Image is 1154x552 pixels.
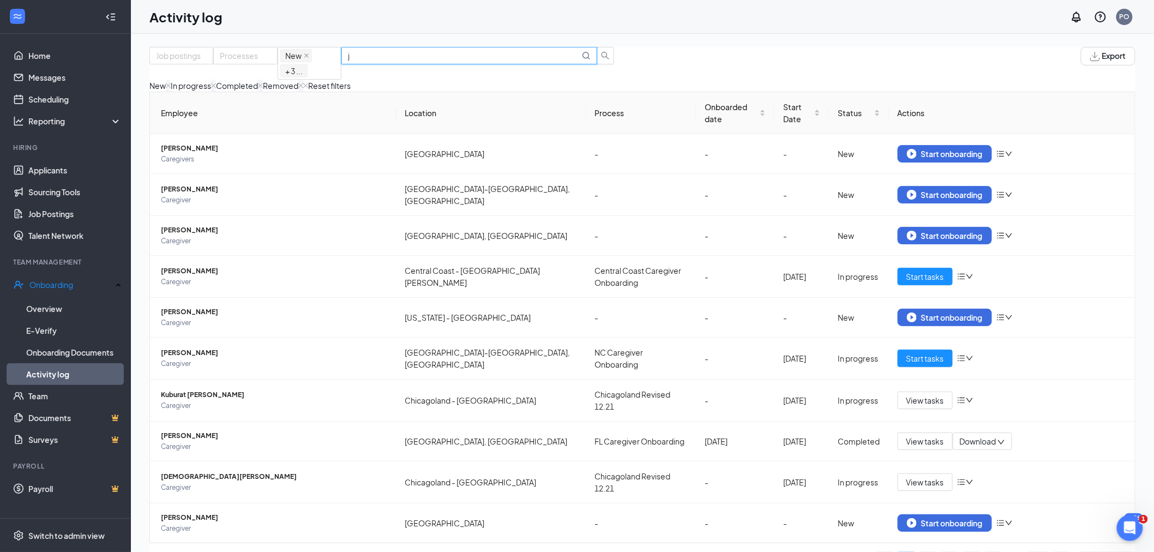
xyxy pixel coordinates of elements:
span: bars [996,149,1005,158]
div: Hiring [13,143,119,152]
a: Messages [28,67,122,88]
td: - [774,174,829,216]
span: bars [996,190,1005,199]
span: Kuburat [PERSON_NAME] [161,389,388,400]
div: In progress [838,394,880,406]
span: Caregivers [161,154,388,165]
td: - [774,298,829,338]
button: Start tasks [898,268,953,285]
span: New [285,50,302,62]
h1: Activity log [149,8,223,26]
svg: WorkstreamLogo [12,11,23,22]
a: Home [28,45,122,67]
span: Caregiver [161,400,388,411]
span: down [966,397,973,404]
td: - [586,134,696,174]
span: Caregiver [161,195,388,206]
td: FL Caregiver Onboarding [586,422,696,461]
button: Start onboarding [898,309,992,326]
span: bars [957,396,966,405]
span: [PERSON_NAME] [161,347,388,358]
svg: QuestionInfo [1094,10,1107,23]
div: In progress [838,476,880,488]
span: search [597,51,614,60]
span: Start Date [783,101,812,125]
div: New [838,311,880,323]
span: New [280,49,312,62]
span: Download [960,436,996,447]
div: Switch to admin view [28,530,105,541]
div: [DATE] [783,394,820,406]
div: In progress [838,271,880,283]
th: Employee [150,92,396,134]
span: down [1005,232,1013,239]
button: Start onboarding [898,186,992,203]
th: Onboarded date [696,92,775,134]
div: New [838,517,880,529]
div: In progress [171,80,211,92]
div: Start onboarding [907,231,983,241]
div: New [838,230,880,242]
div: New [838,148,880,160]
span: bars [957,272,966,281]
svg: UserCheck [13,279,24,290]
span: [PERSON_NAME] [161,143,388,154]
td: Chicagoland - [GEOGRAPHIC_DATA] [396,380,586,422]
span: [PERSON_NAME] [161,512,388,523]
span: down [1005,150,1013,158]
div: Payroll [13,461,119,471]
span: Caregiver [161,358,388,369]
button: View tasks [898,392,953,409]
button: Start onboarding [898,514,992,532]
div: Completed [216,80,258,92]
th: Actions [889,92,1135,134]
svg: Notifications [1070,10,1083,23]
span: [PERSON_NAME] [161,430,388,441]
a: SurveysCrown [28,429,122,451]
td: Chicagoland - [GEOGRAPHIC_DATA] [396,461,586,503]
td: - [586,503,696,543]
span: [DEMOGRAPHIC_DATA][PERSON_NAME] [161,471,388,482]
td: Chicagoland Revised 12.21 [586,461,696,503]
td: Chicagoland Revised 12.21 [586,380,696,422]
span: View tasks [906,394,944,406]
span: down [1005,519,1013,527]
div: PO [1120,12,1130,21]
div: Reporting [28,116,122,127]
td: [GEOGRAPHIC_DATA] [396,134,586,174]
span: Caregiver [161,523,388,534]
a: Job Postings [28,203,122,225]
span: bars [996,231,1005,240]
div: Onboarding [29,279,112,290]
div: Completed [838,435,880,447]
iframe: Intercom live chat [1117,515,1143,541]
div: 1456 [1125,513,1143,523]
span: + 3 ... [280,64,308,77]
span: bars [957,478,966,487]
span: bars [996,313,1005,322]
div: In progress [838,352,880,364]
span: Onboarded date [705,101,758,125]
button: View tasks [898,433,953,450]
div: [DATE] [783,352,820,364]
span: Caregiver [161,236,388,247]
th: Location [396,92,586,134]
div: - [705,271,766,283]
div: New [149,80,166,92]
a: Onboarding Documents [26,341,122,363]
a: Sourcing Tools [28,181,122,203]
th: Start Date [774,92,829,134]
span: down [1005,191,1013,199]
span: down [1005,314,1013,321]
td: - [586,216,696,256]
span: [PERSON_NAME] [161,307,388,317]
button: Start tasks [898,350,953,367]
div: - [705,230,766,242]
td: NC Caregiver Onboarding [586,338,696,380]
span: Start tasks [906,271,944,283]
svg: Analysis [13,116,24,127]
td: - [774,216,829,256]
span: [PERSON_NAME] [161,266,388,277]
svg: MagnifyingGlass [582,51,591,60]
td: - [586,298,696,338]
